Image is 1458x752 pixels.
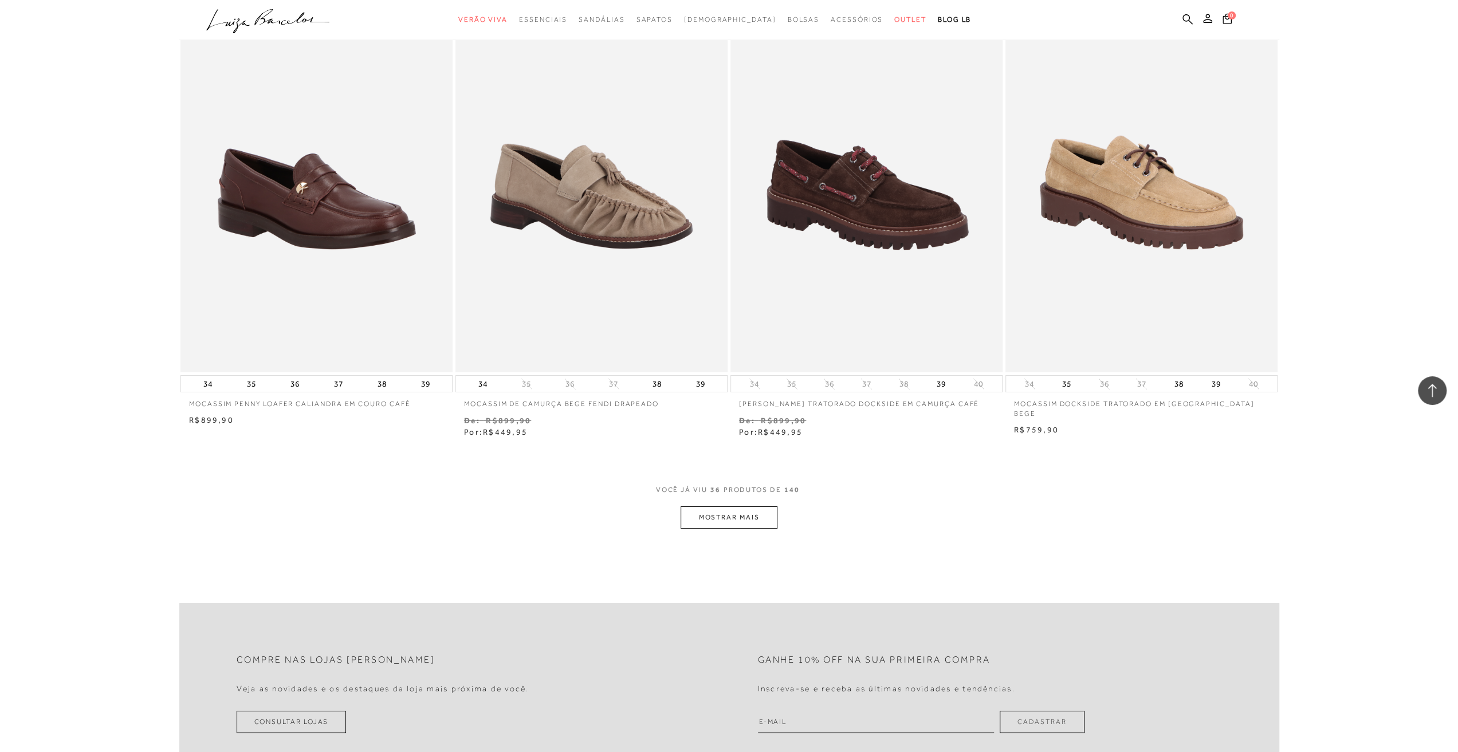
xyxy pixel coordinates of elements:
[1245,379,1261,389] button: 40
[464,416,480,425] small: De:
[896,379,912,389] button: 38
[486,416,531,425] small: R$899,90
[681,506,777,529] button: MOSTRAR MAIS
[237,655,435,666] h2: Compre nas lojas [PERSON_NAME]
[656,485,708,495] span: VOCê JÁ VIU
[746,379,763,389] button: 34
[464,427,528,436] span: Por:
[455,392,728,409] a: MOCASSIM DE CAMURÇA BEGE FENDI DRAPEADO
[579,15,624,23] span: Sandálias
[189,415,234,424] span: R$899,90
[693,376,709,392] button: 39
[758,655,991,666] h2: Ganhe 10% off na sua primeira compra
[1228,11,1236,19] span: 0
[237,711,347,733] a: Consultar Lojas
[649,376,665,392] button: 38
[938,9,971,30] a: BLOG LB
[970,379,987,389] button: 40
[606,379,622,389] button: 37
[636,9,672,30] a: categoryNavScreenReaderText
[684,9,776,30] a: noSubCategoriesText
[831,9,883,30] a: categoryNavScreenReaderText
[710,485,721,506] span: 36
[758,427,803,436] span: R$449,95
[180,392,453,409] a: MOCASSIM PENNY LOAFER CALIANDRA EM COURO CAFÉ
[1014,425,1059,434] span: R$759,90
[1000,711,1084,733] button: Cadastrar
[1005,392,1278,419] a: MOCASSIM DOCKSIDE TRATORADO EM [GEOGRAPHIC_DATA] BEGE
[784,379,800,389] button: 35
[938,15,971,23] span: BLOG LB
[1096,379,1112,389] button: 36
[243,376,260,392] button: 35
[758,711,995,733] input: E-mail
[562,379,578,389] button: 36
[331,376,347,392] button: 37
[1219,13,1235,28] button: 0
[894,15,926,23] span: Outlet
[739,427,803,436] span: Por:
[519,15,567,23] span: Essenciais
[1133,379,1149,389] button: 37
[724,485,781,495] span: PRODUTOS DE
[519,9,567,30] a: categoryNavScreenReaderText
[831,15,883,23] span: Acessórios
[730,392,1003,409] a: [PERSON_NAME] TRATORADO DOCKSIDE EM CAMURÇA CAFÉ
[761,416,806,425] small: R$899,90
[1059,376,1075,392] button: 35
[287,376,303,392] button: 36
[636,15,672,23] span: Sapatos
[418,376,434,392] button: 39
[821,379,837,389] button: 36
[200,376,216,392] button: 34
[1208,376,1224,392] button: 39
[739,416,755,425] small: De:
[858,379,874,389] button: 37
[483,427,528,436] span: R$449,95
[933,376,949,392] button: 39
[787,15,819,23] span: Bolsas
[758,684,1015,694] h4: Inscreva-se e receba as últimas novidades e tendências.
[894,9,926,30] a: categoryNavScreenReaderText
[475,376,491,392] button: 34
[458,15,508,23] span: Verão Viva
[579,9,624,30] a: categoryNavScreenReaderText
[518,379,535,389] button: 35
[784,485,800,506] span: 140
[374,376,390,392] button: 38
[1021,379,1038,389] button: 34
[458,9,508,30] a: categoryNavScreenReaderText
[787,9,819,30] a: categoryNavScreenReaderText
[237,684,529,694] h4: Veja as novidades e os destaques da loja mais próxima de você.
[684,15,776,23] span: [DEMOGRAPHIC_DATA]
[1171,376,1187,392] button: 38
